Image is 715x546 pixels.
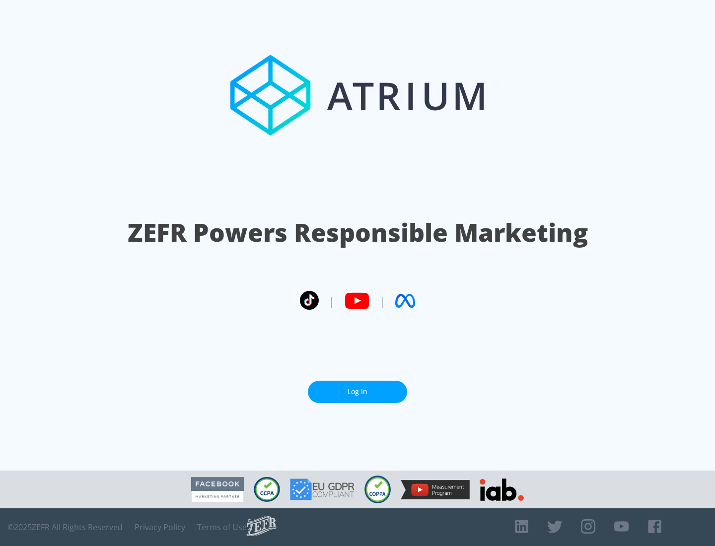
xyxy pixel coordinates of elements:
img: Facebook Marketing Partner [191,477,244,502]
img: YouTube Measurement Program [401,480,470,499]
img: IAB [480,478,524,501]
span: | [329,293,335,308]
img: COPPA Compliant [364,476,391,503]
a: Log In [308,381,407,403]
img: CCPA Compliant [254,477,280,502]
img: GDPR Compliant [290,478,355,500]
a: Privacy Policy [135,522,185,532]
a: Terms of Use [197,522,247,532]
span: © 2025 ZEFR All Rights Reserved [7,522,123,532]
h1: ZEFR Powers Responsible Marketing [128,215,588,250]
span: | [379,293,385,308]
